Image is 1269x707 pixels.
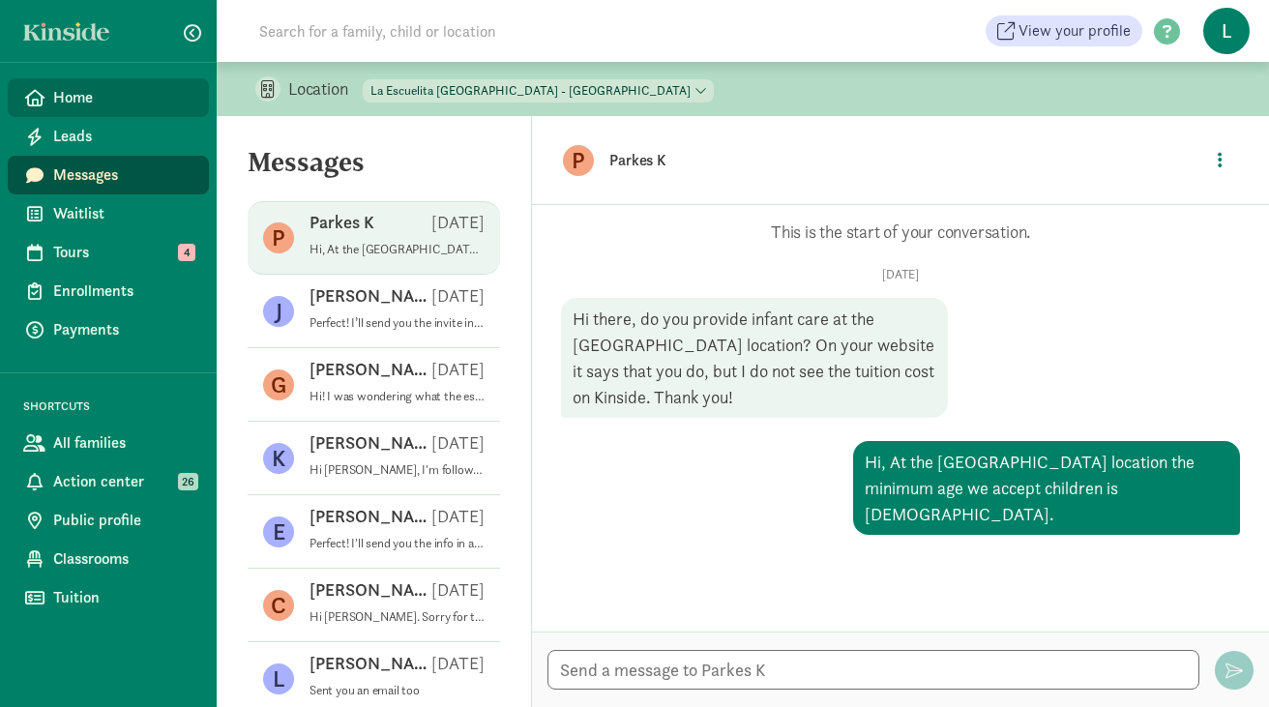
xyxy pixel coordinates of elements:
[1018,19,1131,43] span: View your profile
[53,125,193,148] span: Leads
[53,509,193,532] span: Public profile
[8,194,209,233] a: Waitlist
[53,280,193,303] span: Enrollments
[8,540,209,578] a: Classrooms
[561,298,948,418] div: Hi there, do you provide infant care at the [GEOGRAPHIC_DATA] location? On your website it says t...
[8,78,209,117] a: Home
[310,211,374,234] p: Parkes K
[263,516,294,547] figure: E
[431,211,485,234] p: [DATE]
[310,242,485,257] p: Hi, At the [GEOGRAPHIC_DATA] location the minimum age we accept children is [DEMOGRAPHIC_DATA].
[8,424,209,462] a: All families
[53,318,193,341] span: Payments
[53,241,193,264] span: Tours
[8,156,209,194] a: Messages
[288,77,363,101] p: Location
[8,310,209,349] a: Payments
[263,369,294,400] figure: G
[310,652,431,675] p: [PERSON_NAME] S
[53,202,193,225] span: Waitlist
[178,473,198,490] span: 26
[8,578,209,617] a: Tuition
[609,147,1202,174] p: Parkes K
[431,358,485,381] p: [DATE]
[310,462,485,478] p: Hi [PERSON_NAME], I'm following up on the emails I sent last week. Just a friendly reminder that ...
[431,578,485,602] p: [DATE]
[263,222,294,253] figure: P
[8,233,209,272] a: Tours 4
[1203,8,1250,54] span: L
[8,272,209,310] a: Enrollments
[53,431,193,455] span: All families
[53,586,193,609] span: Tuition
[263,296,294,327] figure: J
[178,244,195,261] span: 4
[310,578,431,602] p: [PERSON_NAME]
[217,147,531,193] h5: Messages
[53,163,193,187] span: Messages
[263,590,294,621] figure: C
[310,315,485,331] p: Perfect! I’ll send you the invite in a second. No problem, I receive just this one when I log int...
[310,431,431,455] p: [PERSON_NAME]
[310,389,485,404] p: Hi! I was wondering what the estimated/approximate waitlist is for your Preschool Jr. program?
[263,663,294,694] figure: L
[853,441,1240,535] div: Hi, At the [GEOGRAPHIC_DATA] location the minimum age we accept children is [DEMOGRAPHIC_DATA].
[431,431,485,455] p: [DATE]
[53,547,193,571] span: Classrooms
[8,462,209,501] a: Action center 26
[310,683,485,698] p: Sent you an email too
[248,12,790,50] input: Search for a family, child or location
[53,470,193,493] span: Action center
[986,15,1142,46] a: View your profile
[53,86,193,109] span: Home
[561,267,1240,282] p: [DATE]
[310,536,485,551] p: Perfect! I'll send you the info in a second.
[431,652,485,675] p: [DATE]
[431,284,485,308] p: [DATE]
[310,358,431,381] p: [PERSON_NAME]
[310,284,431,308] p: [PERSON_NAME]
[8,501,209,540] a: Public profile
[431,505,485,528] p: [DATE]
[310,505,431,528] p: [PERSON_NAME]
[8,117,209,156] a: Leads
[310,609,485,625] p: Hi [PERSON_NAME]. Sorry for the late reply. [PERSON_NAME] is currently in position #28 on the wai...
[563,145,594,176] figure: P
[561,221,1240,244] p: This is the start of your conversation.
[263,443,294,474] figure: K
